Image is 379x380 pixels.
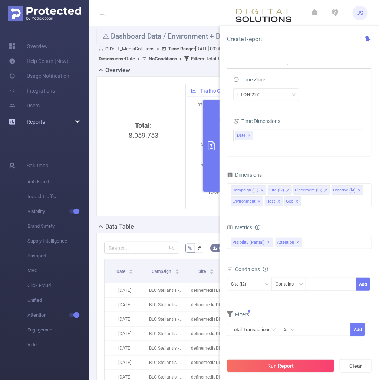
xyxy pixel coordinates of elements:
button: Clear [340,359,372,373]
i: icon: close [357,189,361,193]
h2: Overview [105,66,130,75]
div: Placement (l3) [295,186,322,195]
span: Solutions [27,158,48,173]
p: [DATE] [105,312,145,326]
a: Overview [9,39,48,54]
i: icon: down [265,282,269,287]
i: icon: info-circle [255,225,260,230]
tspan: 25% [201,164,208,169]
button: Add [350,323,365,336]
div: Sort [210,268,214,273]
span: Invalid Traffic [27,189,89,204]
span: Unified [27,293,89,308]
span: > [135,56,142,61]
h2: Data Table [105,222,134,231]
span: % [188,245,192,251]
a: Integrations [9,83,55,98]
button: Run Report [227,359,334,373]
i: icon: user [99,46,105,51]
span: > [155,46,162,51]
span: Visibility [27,204,89,219]
span: Metrics [227,224,252,230]
div: ≥ [284,323,292,336]
span: Anti-Fraud [27,174,89,189]
li: Host [265,196,283,206]
i: icon: caret-down [129,271,133,273]
span: Time Zone [233,77,265,83]
span: Campaign [152,269,173,274]
p: BLC Stellantis - DS No8 - Q3 2025 [288288] [145,341,186,355]
span: Date [116,269,126,274]
div: Contains [276,278,299,290]
a: Help Center (New) [9,54,69,69]
i: icon: close [295,200,299,204]
i: icon: close [324,189,328,193]
li: Geo [284,196,301,206]
a: Users [9,98,40,113]
span: ✕ [267,238,270,247]
div: Creative (l4) [333,186,356,195]
input: Search... [104,242,179,254]
span: MRC [27,263,89,278]
img: Protected Media [8,6,81,21]
span: Create Report [227,36,262,43]
input: filter select [255,131,256,140]
span: Site [199,269,207,274]
i: icon: bg-colors [213,246,217,250]
span: Attention [27,308,89,323]
div: UTC+02:00 [237,89,266,101]
div: 8.059.753 [107,120,179,245]
i: icon: close [277,200,281,204]
span: Visibility (partial) [231,238,273,247]
p: definemediaDE [186,341,227,355]
span: # [198,245,201,251]
li: Placement (l3) [293,185,330,195]
span: Attention [276,238,302,247]
i: icon: caret-down [175,271,179,273]
p: BLC Stellantis - DS No8 - Q3 2025 [288288] [145,356,186,370]
b: Time Range: [168,46,195,51]
span: Supply Intelligence [27,234,89,249]
p: definemediaDE [186,327,227,341]
span: Video [27,337,89,352]
p: BLC Stellantis - DS No8 - Q3 2025 [288288] [145,327,186,341]
li: Environment [231,196,263,206]
i: icon: caret-up [129,268,133,270]
i: icon: close [260,189,264,193]
div: Site (l2) [231,278,251,290]
i: icon: down [290,327,295,333]
i: icon: close [247,134,251,138]
b: Filters : [191,56,206,61]
li: Campaign (l1) [231,185,266,195]
i: icon: caret-up [210,268,214,270]
span: Traffic Over Time [200,88,241,94]
span: JS [357,6,363,20]
span: Passport [27,249,89,263]
i: icon: info-circle [263,267,268,272]
p: definemediaDE [186,283,227,297]
i: icon: close [257,200,261,204]
span: Dimensions [227,172,262,178]
i: icon: caret-up [175,268,179,270]
span: Brand Safety [27,219,89,234]
a: Reports [27,114,45,129]
p: [DATE] [105,341,145,355]
p: BLC Stellantis - DS No8 - Q3 2025 [288288] [145,312,186,326]
tspan: 15/09 [208,190,219,195]
div: Environment [233,197,256,206]
p: [DATE] [105,298,145,312]
p: BLC Stellantis - DS No8 - Q3 2025 [288288] [145,283,186,297]
b: PID: [105,46,114,51]
div: Sort [129,268,133,273]
div: Sort [175,268,179,273]
li: Creative (l4) [332,185,363,195]
span: Time Dimensions [233,118,280,124]
span: ✕ [297,238,300,247]
i: icon: down [299,282,303,287]
span: Reports [27,119,45,125]
p: definemediaDE [186,312,227,326]
li: Date [235,131,253,140]
div: Host [266,197,275,206]
tspan: 97.1% [198,103,208,108]
div: Site (l2) [269,186,284,195]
